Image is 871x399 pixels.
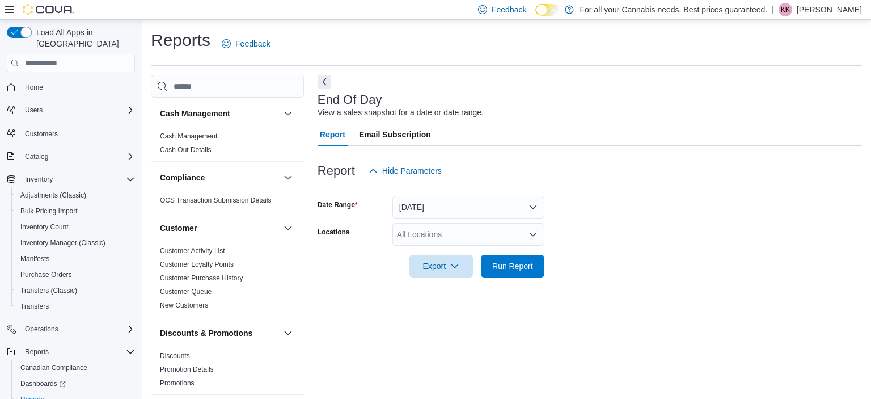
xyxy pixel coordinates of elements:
[481,255,544,278] button: Run Report
[25,152,48,161] span: Catalog
[20,191,86,200] span: Adjustments (Classic)
[20,150,135,163] span: Catalog
[235,38,270,49] span: Feedback
[281,326,295,340] button: Discounts & Promotions
[160,379,195,388] span: Promotions
[359,123,431,146] span: Email Subscription
[16,220,135,234] span: Inventory Count
[20,150,53,163] button: Catalog
[151,29,210,52] h1: Reports
[151,194,304,212] div: Compliance
[16,204,135,218] span: Bulk Pricing Import
[11,251,139,267] button: Manifests
[11,376,139,392] a: Dashboards
[151,244,304,317] div: Customer
[20,322,63,336] button: Operations
[20,345,53,359] button: Reports
[160,247,225,255] a: Customer Activity List
[151,129,304,161] div: Cash Management
[16,361,135,375] span: Canadian Compliance
[20,302,49,311] span: Transfers
[20,345,135,359] span: Reports
[160,260,234,269] span: Customer Loyalty Points
[2,102,139,118] button: Users
[320,123,345,146] span: Report
[16,188,91,202] a: Adjustments (Classic)
[160,246,225,255] span: Customer Activity List
[781,3,790,16] span: KK
[779,3,792,16] div: Kate Kerschner
[160,301,208,309] a: New Customers
[2,321,139,337] button: Operations
[160,352,190,360] a: Discounts
[16,268,77,282] a: Purchase Orders
[20,270,72,279] span: Purchase Orders
[11,203,139,219] button: Bulk Pricing Import
[25,129,58,138] span: Customers
[2,171,139,187] button: Inventory
[160,261,234,268] a: Customer Loyalty Points
[2,149,139,165] button: Catalog
[20,103,47,117] button: Users
[160,132,217,140] a: Cash Management
[25,106,43,115] span: Users
[160,108,230,119] h3: Cash Management
[160,351,190,360] span: Discounts
[281,171,295,184] button: Compliance
[11,267,139,283] button: Purchase Orders
[16,361,92,375] a: Canadian Compliance
[160,172,279,183] button: Compliance
[20,173,57,186] button: Inventory
[492,4,526,15] span: Feedback
[364,159,446,182] button: Hide Parameters
[160,274,243,283] span: Customer Purchase History
[20,286,77,295] span: Transfers (Classic)
[20,238,105,247] span: Inventory Manager (Classic)
[160,379,195,387] a: Promotions
[528,230,538,239] button: Open list of options
[160,288,212,296] a: Customer Queue
[318,75,331,89] button: Next
[16,300,53,313] a: Transfers
[2,79,139,95] button: Home
[281,221,295,235] button: Customer
[16,284,135,297] span: Transfers (Classic)
[20,173,135,186] span: Inventory
[20,80,135,94] span: Home
[416,255,466,278] span: Export
[772,3,774,16] p: |
[160,145,212,154] span: Cash Out Details
[20,127,62,141] a: Customers
[2,344,139,360] button: Reports
[160,327,252,339] h3: Discounts & Promotions
[20,322,135,336] span: Operations
[11,360,139,376] button: Canadian Compliance
[20,126,135,140] span: Customers
[160,108,279,119] button: Cash Management
[11,235,139,251] button: Inventory Manager (Classic)
[2,125,139,141] button: Customers
[281,107,295,120] button: Cash Management
[11,299,139,314] button: Transfers
[160,146,212,154] a: Cash Out Details
[20,81,48,94] a: Home
[20,363,87,372] span: Canadian Compliance
[20,207,78,216] span: Bulk Pricing Import
[160,172,205,183] h3: Compliance
[16,377,70,390] a: Dashboards
[318,228,350,237] label: Locations
[16,220,73,234] a: Inventory Count
[492,261,533,272] span: Run Report
[16,236,110,250] a: Inventory Manager (Classic)
[160,222,197,234] h3: Customer
[535,4,559,16] input: Dark Mode
[16,236,135,250] span: Inventory Manager (Classic)
[25,325,58,334] span: Operations
[160,366,214,373] a: Promotion Details
[318,93,382,107] h3: End Of Day
[318,200,358,209] label: Date Range
[23,4,74,15] img: Cova
[16,252,135,266] span: Manifests
[11,187,139,203] button: Adjustments (Classic)
[25,83,43,92] span: Home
